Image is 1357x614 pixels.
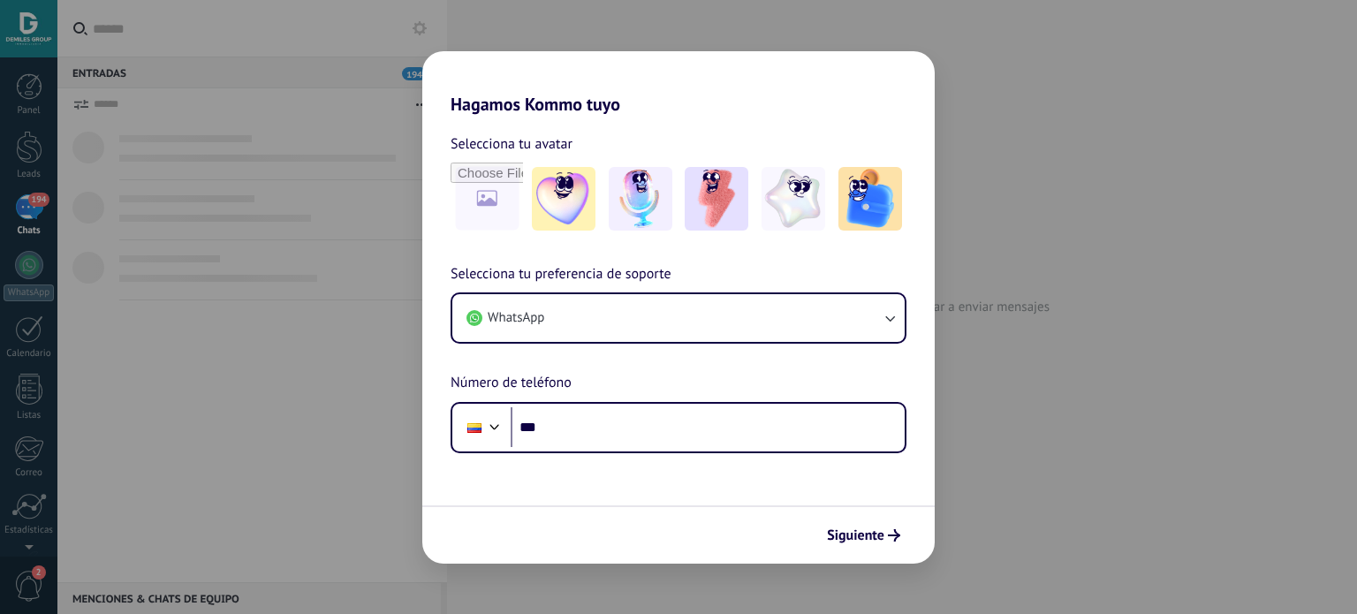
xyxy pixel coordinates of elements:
[451,133,572,155] span: Selecciona tu avatar
[422,51,935,115] h2: Hagamos Kommo tuyo
[838,167,902,231] img: -5.jpeg
[762,167,825,231] img: -4.jpeg
[488,309,544,327] span: WhatsApp
[458,409,491,446] div: Colombia: + 57
[451,263,671,286] span: Selecciona tu preferencia de soporte
[451,372,572,395] span: Número de teléfono
[827,529,884,542] span: Siguiente
[609,167,672,231] img: -2.jpeg
[819,520,908,550] button: Siguiente
[685,167,748,231] img: -3.jpeg
[452,294,905,342] button: WhatsApp
[532,167,595,231] img: -1.jpeg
